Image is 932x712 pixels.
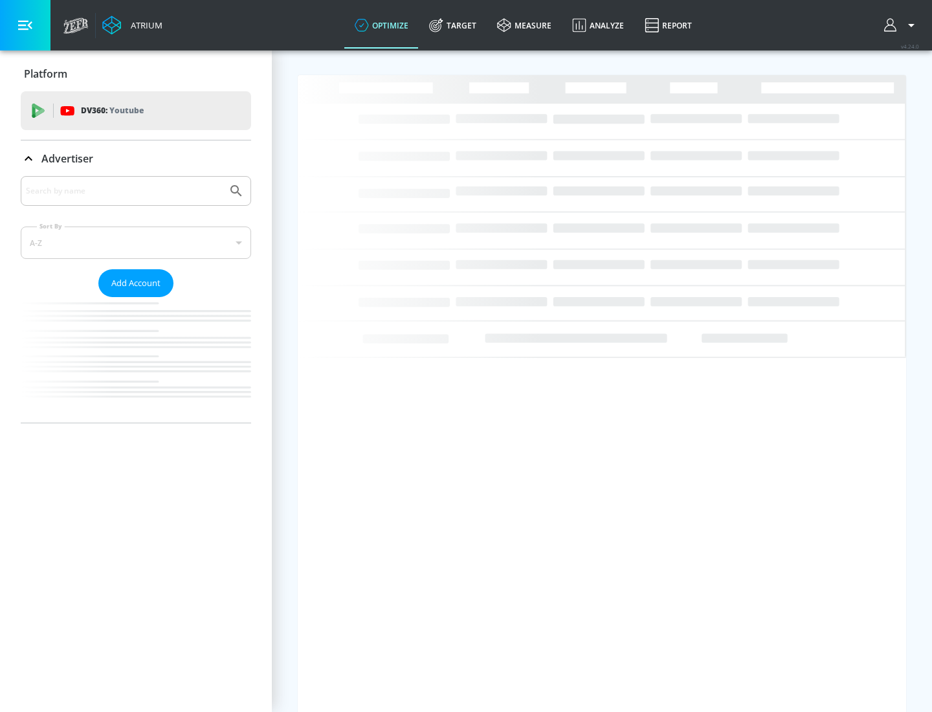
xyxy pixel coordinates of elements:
[111,276,161,291] span: Add Account
[634,2,702,49] a: Report
[21,176,251,423] div: Advertiser
[26,183,222,199] input: Search by name
[21,297,251,423] nav: list of Advertiser
[562,2,634,49] a: Analyze
[81,104,144,118] p: DV360:
[21,91,251,130] div: DV360: Youtube
[21,56,251,92] div: Platform
[901,43,919,50] span: v 4.24.0
[37,222,65,230] label: Sort By
[41,151,93,166] p: Advertiser
[109,104,144,117] p: Youtube
[98,269,173,297] button: Add Account
[21,140,251,177] div: Advertiser
[487,2,562,49] a: measure
[21,227,251,259] div: A-Z
[102,16,162,35] a: Atrium
[24,67,67,81] p: Platform
[126,19,162,31] div: Atrium
[419,2,487,49] a: Target
[344,2,419,49] a: optimize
